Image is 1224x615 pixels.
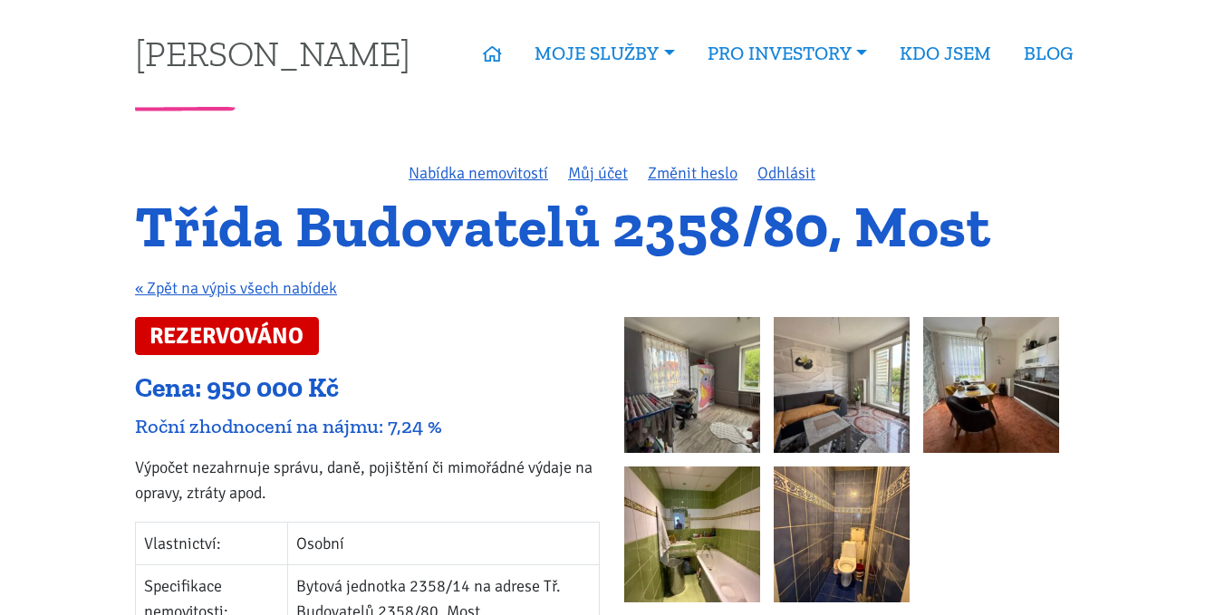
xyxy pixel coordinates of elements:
a: [PERSON_NAME] [135,35,410,71]
a: PRO INVESTORY [691,33,883,74]
div: Cena: 950 000 Kč [135,371,600,406]
a: Změnit heslo [648,163,737,183]
td: Vlastnictví: [136,522,288,564]
a: Můj účet [568,163,628,183]
a: « Zpět na výpis všech nabídek [135,278,337,298]
h1: Třída Budovatelů 2358/80, Most [135,202,1089,252]
a: MOJE SLUŽBY [518,33,690,74]
p: Výpočet nezahrnuje správu, daně, pojištění či mimořádné výdaje na opravy, ztráty apod. [135,455,600,505]
a: BLOG [1007,33,1089,74]
div: Roční zhodnocení na nájmu: 7,24 % [135,414,600,438]
a: Odhlásit [757,163,815,183]
td: Osobní [288,522,600,564]
a: KDO JSEM [883,33,1007,74]
a: Nabídka nemovitostí [409,163,548,183]
span: REZERVOVÁNO [135,317,319,356]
